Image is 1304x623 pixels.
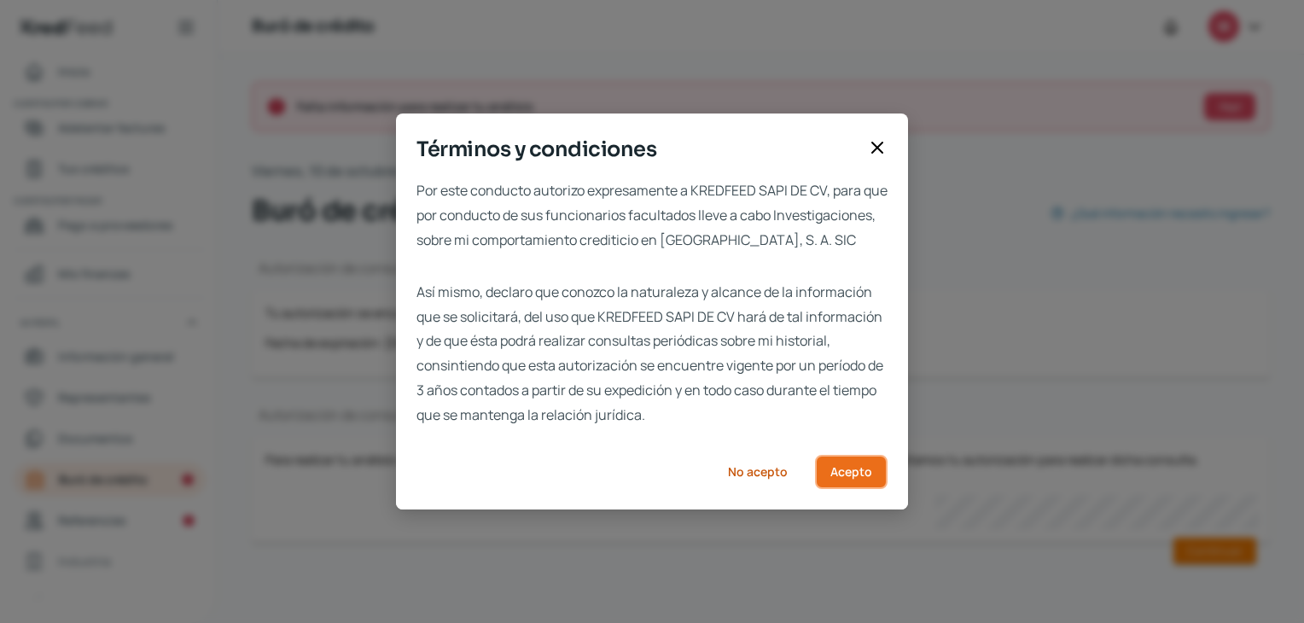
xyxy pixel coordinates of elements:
span: Términos y condiciones [416,134,860,165]
span: No acepto [728,466,788,478]
span: Acepto [830,466,872,478]
span: Así mismo, declaro que conozco la naturaleza y alcance de la información que se solicitará, del u... [416,280,888,428]
button: No acepto [714,455,801,489]
button: Acepto [815,455,888,489]
span: Por este conducto autorizo expresamente a KREDFEED SAPI DE CV, para que por conducto de sus funci... [416,178,888,252]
